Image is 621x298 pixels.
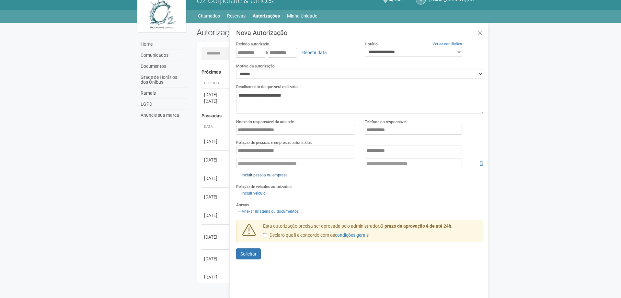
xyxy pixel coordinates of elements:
[204,212,228,219] div: [DATE]
[236,208,301,215] a: Anexar imagens ou documentos
[263,232,369,239] label: Declaro que li e concordo com os
[204,256,228,262] div: [DATE]
[197,28,335,37] h2: Autorizações
[236,202,249,208] label: Anexos
[432,42,462,46] a: Ver as condições
[287,11,317,20] a: Minha Unidade
[236,190,268,197] a: Incluir veículo
[198,11,220,20] a: Chamados
[236,30,483,36] h3: Nova Autorização
[479,161,483,166] i: Remover
[201,113,479,118] h4: Passadas
[253,11,280,20] a: Autorizações
[139,88,187,99] a: Ramais
[236,140,312,146] label: Relação de pessoas e empresas autorizadas
[227,11,246,20] a: Reservas
[298,47,331,58] a: Repetir data
[380,223,453,229] strong: O prazo de aprovação é de até 24h.
[204,157,228,163] div: [DATE]
[204,98,228,104] div: [DATE]
[240,251,257,256] span: Solicitar
[204,175,228,182] div: [DATE]
[204,234,228,240] div: [DATE]
[139,99,187,110] a: LGPD
[236,47,355,58] div: a
[204,138,228,145] div: [DATE]
[236,172,290,179] a: Incluir pessoa ou empresa
[263,233,267,237] input: Declaro que li e concordo com oscondições gerais
[139,61,187,72] a: Documentos
[236,41,269,47] label: Período autorizado
[236,184,292,190] label: Relação de veículos autorizados
[236,119,294,125] label: Nome do responsável da unidade
[204,194,228,200] div: [DATE]
[236,248,261,259] button: Solicitar
[139,72,187,88] a: Grade de Horários dos Ônibus
[139,50,187,61] a: Comunicados
[258,223,484,242] div: Esta autorização precisa ser aprovada pelo administrador.
[365,119,407,125] label: Telefone do responsável
[236,84,298,90] label: Detalhamento do que será realizado
[139,110,187,121] a: Anuncie sua marca
[201,78,231,89] th: Período
[201,70,479,75] h4: Próximas
[365,41,378,47] label: Horário
[204,91,228,98] div: [DATE]
[335,232,369,238] a: condições gerais
[204,274,228,280] div: [DATE]
[139,39,187,50] a: Home
[236,63,275,69] label: Motivo da autorização
[201,122,231,132] th: Data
